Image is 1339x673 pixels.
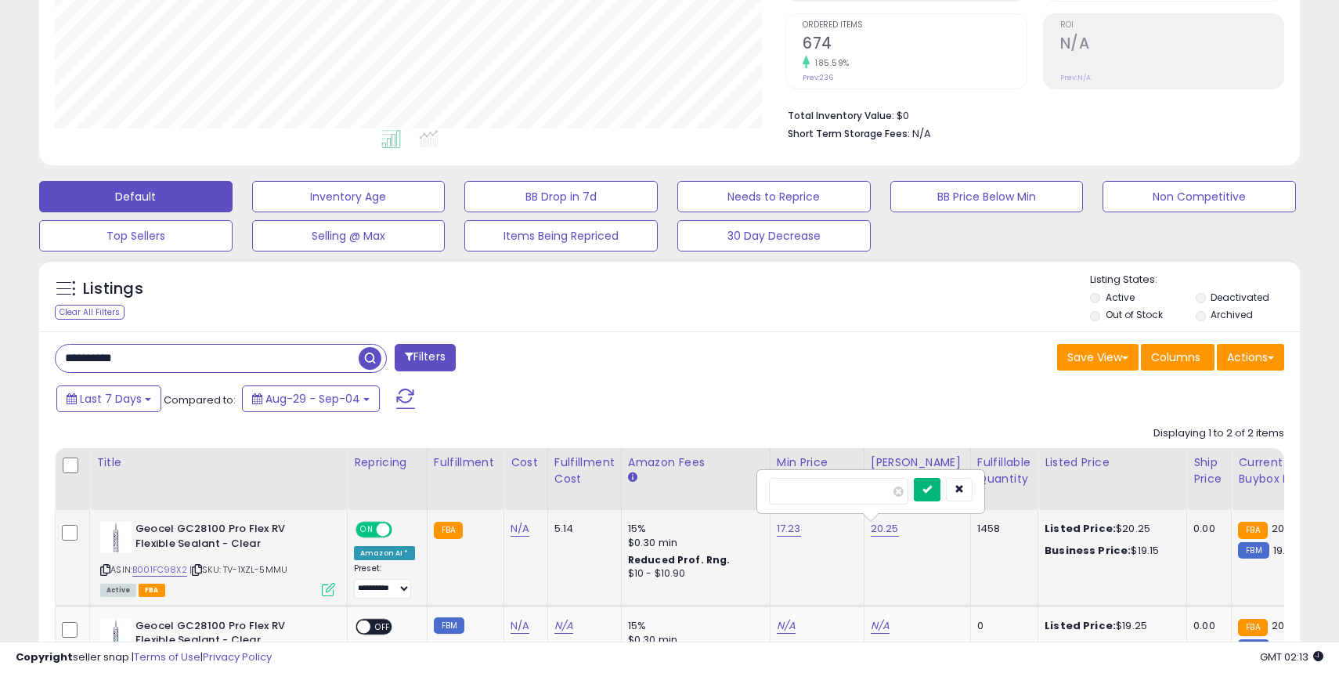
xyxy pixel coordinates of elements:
button: 30 Day Decrease [677,220,871,251]
a: N/A [871,618,890,634]
button: Inventory Age [252,181,446,212]
label: Out of Stock [1106,308,1163,321]
div: 15% [628,619,758,633]
b: Short Term Storage Fees: [788,127,910,140]
a: N/A [554,618,573,634]
button: Top Sellers [39,220,233,251]
b: Geocel GC28100 Pro Flex RV Flexible Sealant - Clear [135,522,326,555]
a: 17.23 [777,521,801,537]
button: Aug-29 - Sep-04 [242,385,380,412]
span: 19.25 [1273,543,1298,558]
a: N/A [511,618,529,634]
small: FBM [1238,542,1269,559]
b: Listed Price: [1045,618,1116,633]
button: Filters [395,344,456,371]
button: Columns [1141,344,1214,371]
div: 0.00 [1193,619,1219,633]
div: Clear All Filters [55,305,125,320]
small: Prev: N/A [1060,73,1091,82]
a: Terms of Use [134,649,200,664]
div: Min Price [777,454,857,471]
b: Geocel GC28100 Pro Flex RV Flexible Sealant - Clear [135,619,326,652]
span: OFF [390,523,415,537]
div: ASIN: [100,522,335,595]
button: Actions [1217,344,1284,371]
span: FBA [139,584,165,597]
small: Amazon Fees. [628,471,637,485]
h2: 674 [803,34,1026,56]
a: B001FC98X2 [132,563,187,577]
button: Items Being Repriced [464,220,658,251]
strong: Copyright [16,649,73,664]
div: Fulfillment [434,454,497,471]
img: 41xeBgmD-EL._SL40_.jpg [100,619,132,650]
button: Non Competitive [1103,181,1296,212]
div: 15% [628,522,758,536]
div: $19.15 [1045,544,1175,558]
a: Privacy Policy [203,649,272,664]
span: All listings currently available for purchase on Amazon [100,584,136,597]
div: seller snap | | [16,650,272,665]
button: BB Price Below Min [890,181,1084,212]
small: FBM [434,617,464,634]
div: $19.25 [1045,619,1175,633]
div: Ship Price [1193,454,1225,487]
small: Prev: 236 [803,73,833,82]
div: $0.30 min [628,536,758,550]
label: Active [1106,291,1135,304]
img: 41xeBgmD-EL._SL40_.jpg [100,522,132,553]
span: OFF [370,620,395,633]
label: Deactivated [1211,291,1269,304]
div: 0.00 [1193,522,1219,536]
div: Amazon AI * [354,546,415,560]
div: Fulfillment Cost [554,454,615,487]
li: $0 [788,105,1272,124]
p: Listing States: [1090,273,1299,288]
div: [PERSON_NAME] [871,454,964,471]
span: Compared to: [164,393,236,407]
span: 2025-09-12 02:13 GMT [1260,649,1323,664]
label: Archived [1211,308,1253,321]
span: Columns [1151,349,1200,365]
div: Current Buybox Price [1238,454,1319,487]
b: Reduced Prof. Rng. [628,553,731,566]
div: Cost [511,454,541,471]
button: Selling @ Max [252,220,446,251]
span: ON [357,523,377,537]
span: Last 7 Days [80,391,142,407]
b: Listed Price: [1045,521,1116,536]
div: Title [96,454,341,471]
div: Repricing [354,454,420,471]
span: N/A [912,126,931,141]
span: | SKU: TV-1XZL-5MMU [189,563,287,576]
div: Amazon Fees [628,454,763,471]
button: Last 7 Days [56,385,161,412]
h5: Listings [83,278,143,300]
span: ROI [1060,21,1283,30]
a: 20.25 [871,521,899,537]
small: FBA [434,522,463,539]
span: Aug-29 - Sep-04 [265,391,360,407]
small: FBA [1238,619,1267,636]
small: FBA [1238,522,1267,539]
div: 1458 [977,522,1026,536]
b: Total Inventory Value: [788,109,894,122]
small: 185.59% [810,57,850,69]
h2: N/A [1060,34,1283,56]
b: Business Price: [1045,543,1131,558]
div: $10 - $10.90 [628,567,758,581]
div: Displaying 1 to 2 of 2 items [1153,426,1284,441]
span: Ordered Items [803,21,1026,30]
button: Needs to Reprice [677,181,871,212]
div: $20.25 [1045,522,1175,536]
button: Save View [1057,344,1139,371]
div: 5.14 [554,522,609,536]
a: N/A [511,521,529,537]
button: Default [39,181,233,212]
div: 0 [977,619,1026,633]
div: Listed Price [1045,454,1180,471]
span: 20.25 [1272,521,1300,536]
button: BB Drop in 7d [464,181,658,212]
div: Preset: [354,563,415,599]
span: 20.25 [1272,618,1300,633]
